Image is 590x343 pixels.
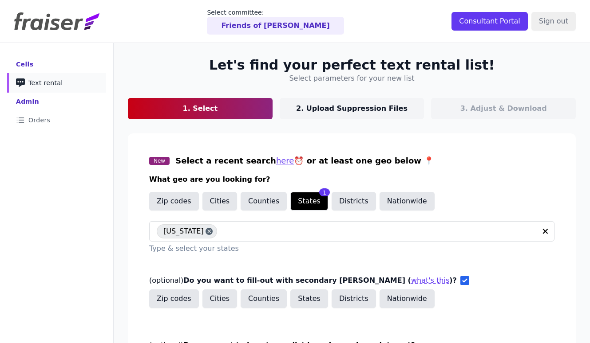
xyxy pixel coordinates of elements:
[128,98,273,119] a: 1. Select
[7,110,106,130] a: Orders
[531,12,576,31] input: Sign out
[332,289,376,308] button: Districts
[209,57,495,73] h2: Let's find your perfect text rental list!
[290,289,328,308] button: States
[14,12,99,30] img: Fraiser Logo
[7,73,106,93] a: Text rental
[411,275,449,286] button: (optional)Do you want to fill-out with secondary [PERSON_NAME] ()?
[28,116,50,125] span: Orders
[289,73,414,84] h4: Select parameters for your new list
[380,192,435,210] button: Nationwide
[290,192,328,210] button: States
[460,103,547,114] p: 3. Adjust & Download
[16,97,39,106] div: Admin
[296,103,408,114] p: 2. Upload Suppression Files
[207,8,344,17] p: Select committee:
[207,8,344,35] a: Select committee: Friends of [PERSON_NAME]
[451,12,528,31] input: Consultant Portal
[16,60,33,69] div: Cells
[175,156,434,165] span: Select a recent search ⏰ or at least one geo below 📍
[332,192,376,210] button: Districts
[241,192,287,210] button: Counties
[202,289,238,308] button: Cities
[149,157,170,165] span: New
[149,174,554,185] h3: What geo are you looking for?
[319,188,330,196] div: 1
[241,289,287,308] button: Counties
[276,155,294,167] button: here
[280,98,424,119] a: 2. Upload Suppression Files
[183,103,218,114] p: 1. Select
[149,243,554,254] p: Type & select your states
[380,289,435,308] button: Nationwide
[183,276,457,285] span: Do you want to fill-out with secondary [PERSON_NAME] ( )?
[202,192,238,210] button: Cities
[149,289,199,308] button: Zip codes
[149,192,199,210] button: Zip codes
[163,224,204,238] span: [US_STATE]
[149,276,183,285] span: (optional)
[221,20,329,31] p: Friends of [PERSON_NAME]
[28,78,63,87] span: Text rental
